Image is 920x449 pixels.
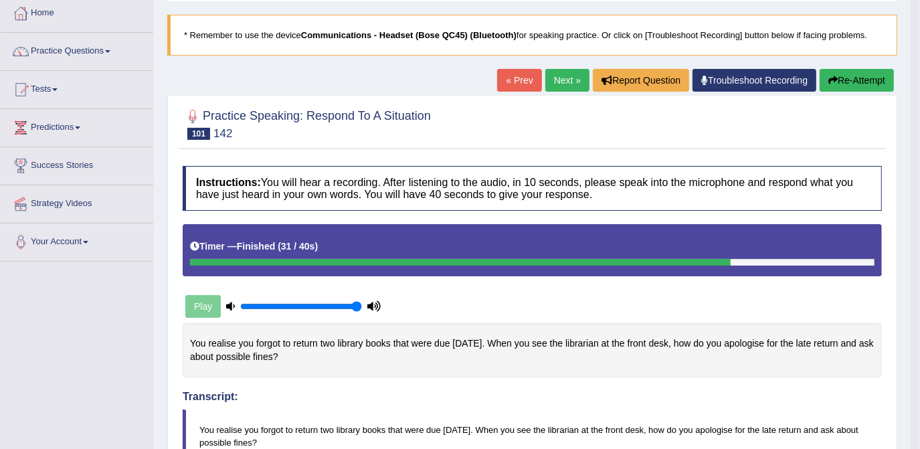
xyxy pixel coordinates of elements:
[183,106,431,140] h2: Practice Speaking: Respond To A Situation
[190,242,318,252] h5: Timer —
[315,241,318,252] b: )
[237,241,276,252] b: Finished
[1,223,153,257] a: Your Account
[196,177,261,188] b: Instructions:
[213,127,232,140] small: 142
[1,147,153,181] a: Success Stories
[1,109,153,143] a: Predictions
[593,69,689,92] button: Report Question
[820,69,894,92] button: Re-Attempt
[183,323,882,377] div: You realise you forgot to return two library books that were due [DATE]. When you see the librari...
[281,241,315,252] b: 31 / 40s
[1,33,153,66] a: Practice Questions
[1,71,153,104] a: Tests
[167,15,897,56] blockquote: * Remember to use the device for speaking practice. Or click on [Troubleshoot Recording] button b...
[278,241,281,252] b: (
[693,69,816,92] a: Troubleshoot Recording
[187,128,210,140] span: 101
[1,185,153,219] a: Strategy Videos
[183,166,882,211] h4: You will hear a recording. After listening to the audio, in 10 seconds, please speak into the mic...
[301,30,517,40] b: Communications - Headset (Bose QC45) (Bluetooth)
[497,69,541,92] a: « Prev
[545,69,589,92] a: Next »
